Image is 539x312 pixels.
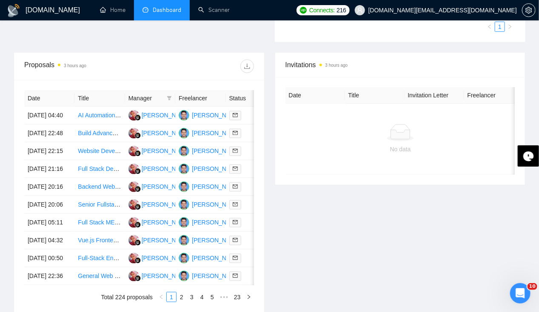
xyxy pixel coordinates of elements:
[192,111,241,120] div: [PERSON_NAME]
[192,218,241,227] div: [PERSON_NAME]
[135,186,141,192] img: gigradar-bm.png
[244,292,254,302] li: Next Page
[522,3,536,17] button: setting
[179,253,189,264] img: AR
[128,128,139,139] img: DP
[101,292,153,302] li: Total 224 proposals
[179,199,189,210] img: AR
[24,160,74,178] td: [DATE] 21:16
[217,292,231,302] span: •••
[192,253,241,263] div: [PERSON_NAME]
[24,60,139,73] div: Proposals
[528,283,537,290] span: 10
[192,235,241,245] div: [PERSON_NAME]
[7,4,20,17] img: logo
[135,150,141,156] img: gigradar-bm.png
[142,164,191,173] div: [PERSON_NAME]
[179,254,241,261] a: AR[PERSON_NAME]
[128,272,191,279] a: DP[PERSON_NAME]
[179,217,189,228] img: AR
[505,22,515,32] li: Next Page
[197,292,207,302] li: 4
[233,255,238,261] span: mail
[233,130,238,136] span: mail
[128,254,191,261] a: DP[PERSON_NAME]
[142,111,191,120] div: [PERSON_NAME]
[128,165,191,172] a: DP[PERSON_NAME]
[292,145,509,154] div: No data
[24,90,74,107] th: Date
[192,128,241,138] div: [PERSON_NAME]
[135,204,141,210] img: gigradar-bm.png
[522,7,536,14] a: setting
[24,232,74,250] td: [DATE] 04:32
[64,63,86,68] time: 3 hours ago
[179,110,189,121] img: AR
[485,22,495,32] button: left
[464,87,524,104] th: Freelancer
[24,142,74,160] td: [DATE] 22:15
[24,196,74,214] td: [DATE] 20:06
[74,250,125,267] td: Full-Stack Engineer: data, marketplace, AI agents, SaaS, APIs
[159,295,164,300] span: left
[24,250,74,267] td: [DATE] 00:50
[135,258,141,264] img: gigradar-bm.png
[179,183,241,190] a: AR[PERSON_NAME]
[337,6,346,15] span: 216
[74,214,125,232] td: Full Stack MERN Developer for Multiple Projects
[142,182,191,191] div: [PERSON_NAME]
[179,235,189,246] img: AR
[135,240,141,246] img: gigradar-bm.png
[135,115,141,121] img: gigradar-bm.png
[74,232,125,250] td: Vue.js Frontend Developer
[128,201,191,207] a: DP[PERSON_NAME]
[187,292,197,302] a: 3
[179,182,189,192] img: AR
[128,199,139,210] img: DP
[165,92,174,105] span: filter
[325,63,348,68] time: 3 hours ago
[179,218,241,225] a: AR[PERSON_NAME]
[74,90,125,107] th: Title
[192,200,241,209] div: [PERSON_NAME]
[142,235,191,245] div: [PERSON_NAME]
[244,292,254,302] button: right
[135,133,141,139] img: gigradar-bm.png
[192,164,241,173] div: [PERSON_NAME]
[142,218,191,227] div: [PERSON_NAME]
[128,217,139,228] img: DP
[300,7,307,14] img: upwork-logo.png
[505,22,515,32] button: right
[240,60,254,73] button: download
[128,146,139,156] img: DP
[198,6,230,14] a: searchScanner
[128,129,191,136] a: DP[PERSON_NAME]
[233,113,238,118] span: mail
[128,218,191,225] a: DP[PERSON_NAME]
[405,87,464,104] th: Invitation Letter
[128,164,139,174] img: DP
[508,24,513,29] span: right
[231,292,244,302] li: 23
[207,292,217,302] li: 5
[241,63,254,70] span: download
[125,90,175,107] th: Manager
[179,146,189,156] img: AR
[246,295,251,300] span: right
[78,237,148,244] a: Vue.js Frontend Developer
[78,201,198,208] a: Senior Fullstack Developer (React / Node JS)
[179,128,189,139] img: AR
[179,236,241,243] a: AR[PERSON_NAME]
[135,222,141,228] img: gigradar-bm.png
[167,292,176,302] a: 1
[179,111,241,118] a: AR[PERSON_NAME]
[24,267,74,285] td: [DATE] 22:36
[128,271,139,281] img: DP
[309,6,335,15] span: Connects:
[128,111,191,118] a: DP[PERSON_NAME]
[78,165,264,172] a: Full Stack Developer (MERN + AI + Automation) – Long-Term Contract
[233,238,238,243] span: mail
[233,148,238,153] span: mail
[24,107,74,125] td: [DATE] 04:40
